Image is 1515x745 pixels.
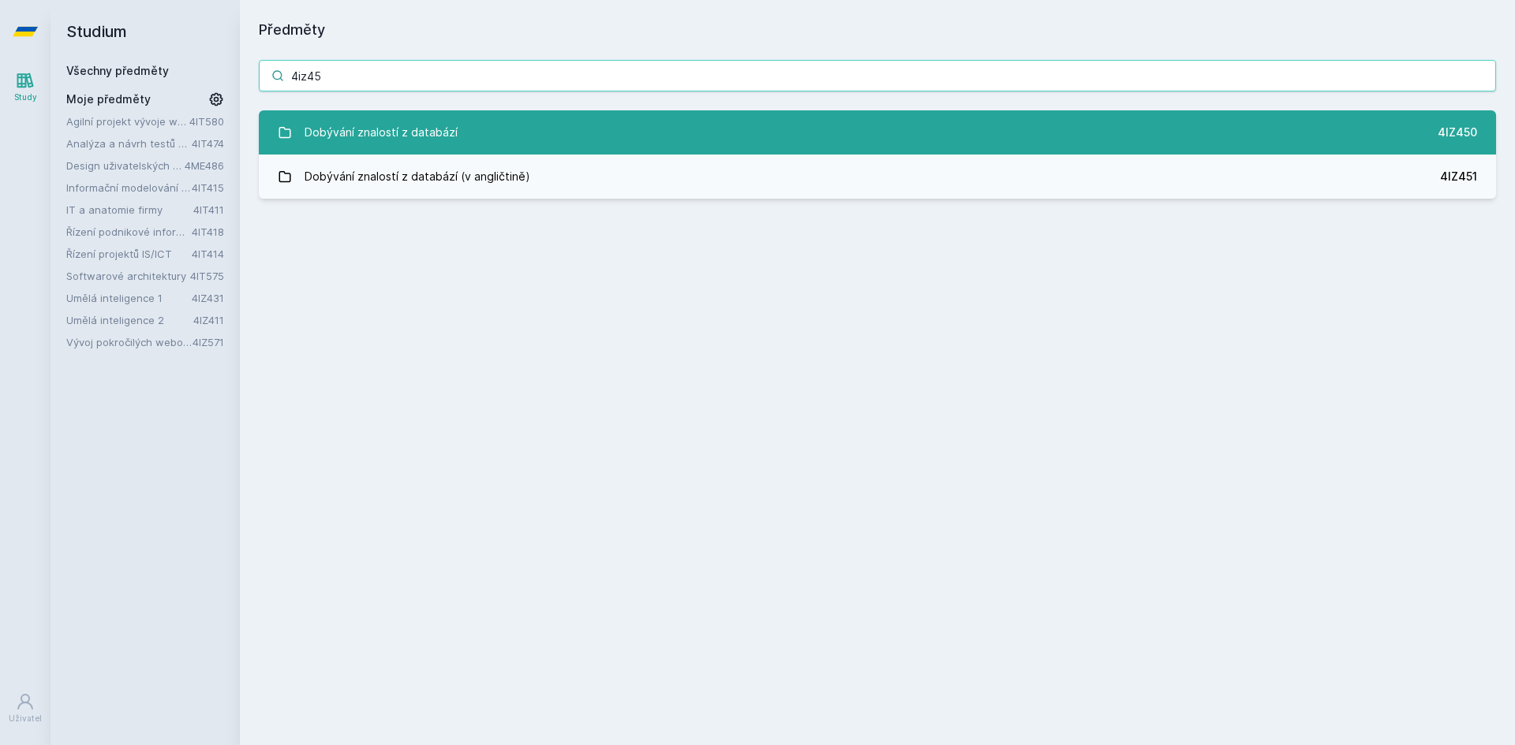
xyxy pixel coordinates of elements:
a: Řízení projektů IS/ICT [66,246,192,262]
a: IT a anatomie firmy [66,202,193,218]
a: 4IZ571 [193,336,224,348]
a: 4IZ411 [193,314,224,326]
a: Uživatel [3,684,47,732]
a: Umělá inteligence 2 [66,312,193,328]
div: Study [14,91,37,103]
a: Umělá inteligence 1 [66,290,192,306]
div: Uživatel [9,713,42,725]
a: Informační modelování organizací [66,180,192,196]
a: Dobývání znalostí z databází (v angličtině) 4IZ451 [259,155,1496,199]
div: 4IZ450 [1438,125,1477,140]
a: Design uživatelských rozhraní [66,158,185,173]
a: 4IT418 [192,225,224,238]
a: Softwarové architektury [66,268,190,284]
div: 4IZ451 [1440,169,1477,184]
a: Vývoj pokročilých webových aplikací v PHP [66,334,193,350]
a: Řízení podnikové informatiky [66,224,192,240]
a: Agilní projekt vývoje webové aplikace [66,114,189,129]
a: 4IZ431 [192,292,224,304]
a: Analýza a návrh testů softwaru [66,136,192,151]
a: 4IT414 [192,248,224,260]
a: 4IT474 [192,137,224,150]
a: 4IT580 [189,115,224,128]
span: Moje předměty [66,91,151,107]
a: 4IT411 [193,203,224,216]
a: 4ME486 [185,159,224,172]
input: Název nebo ident předmětu… [259,60,1496,91]
a: Dobývání znalostí z databází 4IZ450 [259,110,1496,155]
a: Všechny předměty [66,64,169,77]
a: 4IT575 [190,270,224,282]
div: Dobývání znalostí z databází [305,117,458,148]
h1: Předměty [259,19,1496,41]
a: 4IT415 [192,181,224,194]
a: Study [3,63,47,111]
div: Dobývání znalostí z databází (v angličtině) [305,161,530,192]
